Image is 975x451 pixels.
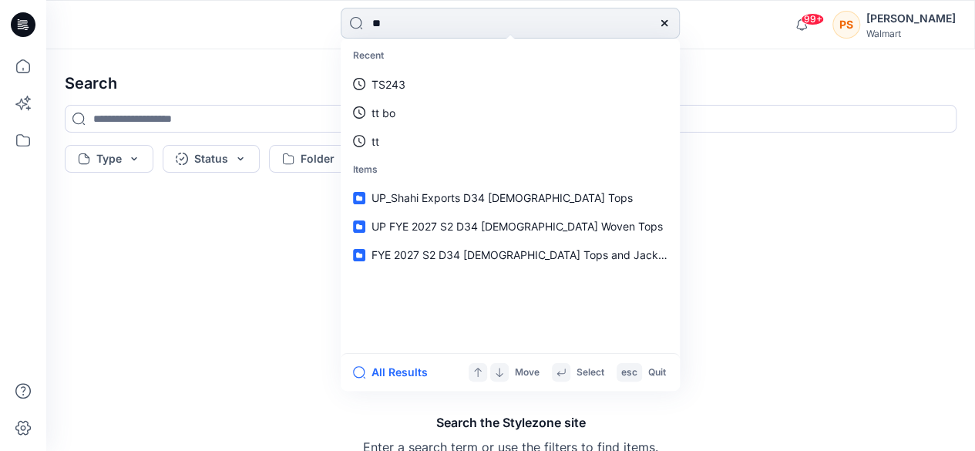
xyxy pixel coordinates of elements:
[832,11,860,39] div: PS
[344,70,677,99] a: TS243
[372,76,405,93] p: TS243
[621,365,637,381] p: esc
[372,105,395,121] p: tt bo
[577,365,604,381] p: Select
[344,42,677,70] p: Recent
[648,365,666,381] p: Quit
[344,127,677,156] a: tt
[866,9,956,28] div: [PERSON_NAME]
[344,183,677,212] a: UP_Shahi Exports D34 [DEMOGRAPHIC_DATA] Tops
[372,248,712,261] span: FYE 2027 S2 D34 [DEMOGRAPHIC_DATA] Tops and Jackets - Shahi
[515,365,540,381] p: Move
[353,363,438,382] button: All Results
[269,145,366,173] button: Folder
[866,28,956,39] div: Walmart
[344,212,677,241] a: UP FYE 2027 S2 D34 [DEMOGRAPHIC_DATA] Woven Tops
[363,413,658,432] h5: Search the Stylezone site
[65,145,153,173] button: Type
[372,220,663,233] span: UP FYE 2027 S2 D34 [DEMOGRAPHIC_DATA] Woven Tops
[163,145,260,173] button: Status
[801,13,824,25] span: 99+
[372,133,379,150] p: tt
[52,62,969,105] h4: Search
[344,99,677,127] a: tt bo
[344,156,677,184] p: Items
[344,241,677,269] a: FYE 2027 S2 D34 [DEMOGRAPHIC_DATA] Tops and Jackets - Shahi
[372,191,633,204] span: UP_Shahi Exports D34 [DEMOGRAPHIC_DATA] Tops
